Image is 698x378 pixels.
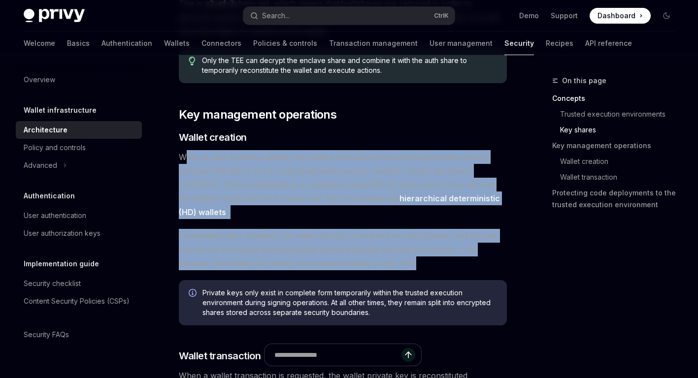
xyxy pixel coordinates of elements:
div: Policy and controls [24,142,86,154]
a: Welcome [24,31,55,55]
div: Search... [262,10,290,22]
button: Toggle dark mode [659,8,674,24]
a: Wallets [164,31,190,55]
a: User authentication [16,207,142,224]
h5: Authentication [24,190,75,202]
div: User authentication [24,210,86,221]
a: Wallet transaction [560,169,682,185]
div: Advanced [24,159,57,171]
img: dark logo [24,9,85,23]
span: Dashboard [598,11,635,21]
a: Dashboard [590,8,651,24]
a: Content Security Policies (CSPs) [16,292,142,310]
a: Demo [519,11,539,21]
span: Ctrl K [434,12,449,20]
a: Trusted execution environments [560,106,682,122]
span: Wallet creation [179,130,247,144]
span: On this page [562,75,606,87]
svg: Tip [189,57,196,65]
a: Architecture [16,121,142,139]
a: Security FAQs [16,326,142,344]
a: Security [504,31,534,55]
a: Policy and controls [16,139,142,157]
a: Overview [16,71,142,89]
a: Authentication [101,31,152,55]
svg: Info [189,289,199,299]
div: Overview [24,74,55,86]
a: Wallet creation [560,154,682,169]
a: Security checklist [16,275,142,292]
h5: Wallet infrastructure [24,104,97,116]
div: Content Security Policies (CSPs) [24,295,130,307]
div: Security checklist [24,278,81,289]
a: Connectors [201,31,241,55]
span: Private keys only exist in complete form temporarily within the trusted execution environment dur... [202,288,497,317]
a: Key management operations [552,138,682,154]
div: Architecture [24,124,67,136]
a: Policies & controls [253,31,317,55]
a: User management [430,31,493,55]
span: Only the TEE can decrypt the enclave share and combine it with the auth share to temporarily reco... [202,56,497,75]
a: Concepts [552,91,682,106]
a: Transaction management [329,31,418,55]
div: User authorization keys [24,227,100,239]
a: User authorization keys [16,224,142,242]
button: Search...CtrlK [243,7,455,25]
a: Protecting code deployments to the trusted execution environment [552,185,682,213]
span: Immediately after creation, the wallet entropy is sharded into key shares, and the key shares are... [179,229,507,270]
a: Support [551,11,578,21]
a: API reference [585,31,632,55]
a: Basics [67,31,90,55]
h5: Implementation guide [24,258,99,270]
div: Security FAQs [24,329,69,341]
a: Key shares [560,122,682,138]
span: Key management operations [179,107,336,123]
a: Recipes [546,31,573,55]
button: Send message [401,348,415,362]
span: When a user creates a wallet, the trusted execution environment generates strong entropy (128 bit... [179,150,507,219]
